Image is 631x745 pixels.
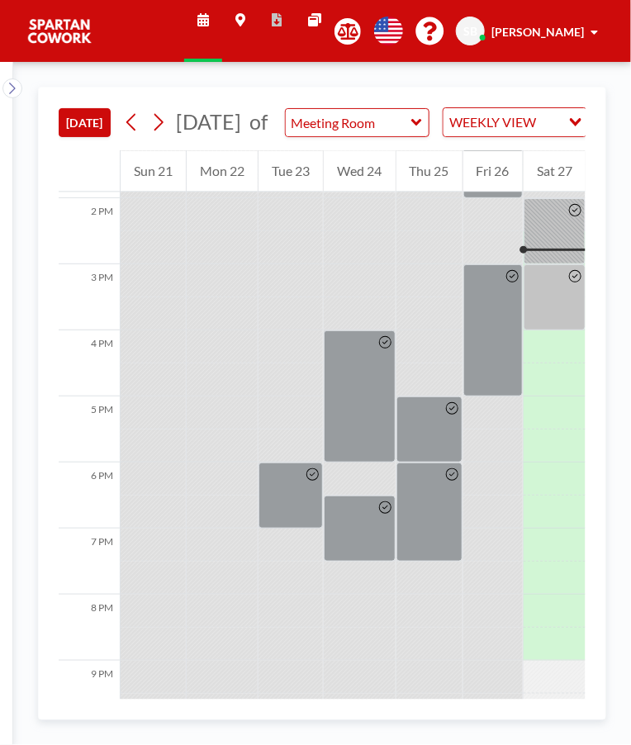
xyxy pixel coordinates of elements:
[463,24,477,39] span: SB
[324,150,395,192] div: Wed 24
[59,595,120,661] div: 8 PM
[249,109,268,135] span: of
[59,330,120,396] div: 4 PM
[59,396,120,463] div: 5 PM
[286,109,412,136] input: Meeting Room
[59,264,120,330] div: 3 PM
[463,150,523,192] div: Fri 26
[59,198,120,264] div: 2 PM
[187,150,258,192] div: Mon 22
[59,529,120,595] div: 7 PM
[59,463,120,529] div: 6 PM
[524,150,586,192] div: Sat 27
[396,150,463,192] div: Thu 25
[444,108,586,136] div: Search for option
[259,150,323,192] div: Tue 23
[542,112,559,133] input: Search for option
[176,109,241,134] span: [DATE]
[26,15,93,48] img: organization-logo
[59,661,120,727] div: 9 PM
[491,25,584,39] span: [PERSON_NAME]
[447,112,540,133] span: WEEKLY VIEW
[59,108,111,137] button: [DATE]
[121,150,186,192] div: Sun 21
